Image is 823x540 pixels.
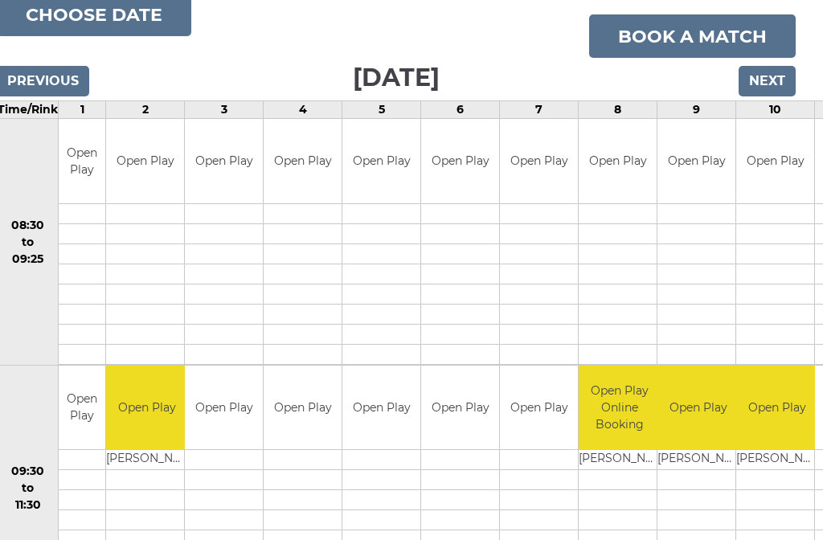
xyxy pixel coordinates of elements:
[264,366,342,450] td: Open Play
[185,101,264,119] td: 3
[579,101,657,119] td: 8
[106,119,184,203] td: Open Play
[736,450,817,470] td: [PERSON_NAME]
[421,119,499,203] td: Open Play
[739,66,796,96] input: Next
[59,366,105,450] td: Open Play
[657,450,739,470] td: [PERSON_NAME]
[589,14,796,58] a: Book a match
[106,450,187,470] td: [PERSON_NAME]
[421,366,499,450] td: Open Play
[342,119,420,203] td: Open Play
[657,366,739,450] td: Open Play
[500,119,578,203] td: Open Play
[579,366,660,450] td: Open Play Online Booking
[500,101,579,119] td: 7
[342,101,421,119] td: 5
[106,101,185,119] td: 2
[579,119,657,203] td: Open Play
[264,119,342,203] td: Open Play
[264,101,342,119] td: 4
[185,119,263,203] td: Open Play
[657,101,736,119] td: 9
[657,119,735,203] td: Open Play
[500,366,578,450] td: Open Play
[736,366,817,450] td: Open Play
[421,101,500,119] td: 6
[736,101,815,119] td: 10
[106,366,187,450] td: Open Play
[342,366,420,450] td: Open Play
[185,366,263,450] td: Open Play
[59,101,106,119] td: 1
[736,119,814,203] td: Open Play
[59,119,105,203] td: Open Play
[579,450,660,470] td: [PERSON_NAME]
